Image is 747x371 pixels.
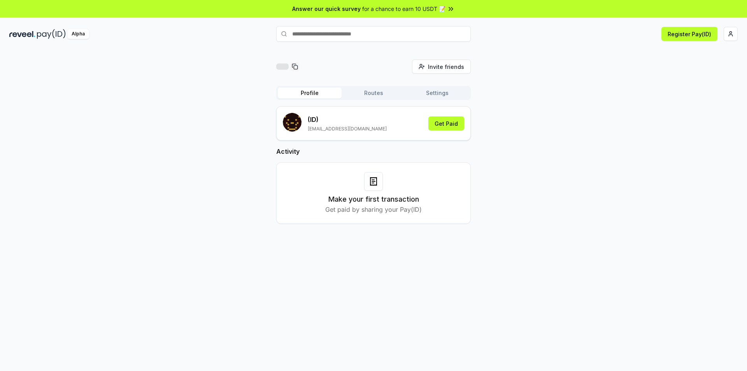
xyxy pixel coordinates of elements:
[412,60,471,74] button: Invite friends
[278,88,342,98] button: Profile
[342,88,405,98] button: Routes
[37,29,66,39] img: pay_id
[428,116,464,130] button: Get Paid
[328,194,419,205] h3: Make your first transaction
[661,27,717,41] button: Register Pay(ID)
[67,29,89,39] div: Alpha
[428,63,464,71] span: Invite friends
[308,126,387,132] p: [EMAIL_ADDRESS][DOMAIN_NAME]
[9,29,35,39] img: reveel_dark
[276,147,471,156] h2: Activity
[362,5,445,13] span: for a chance to earn 10 USDT 📝
[308,115,387,124] p: (ID)
[325,205,422,214] p: Get paid by sharing your Pay(ID)
[292,5,361,13] span: Answer our quick survey
[405,88,469,98] button: Settings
